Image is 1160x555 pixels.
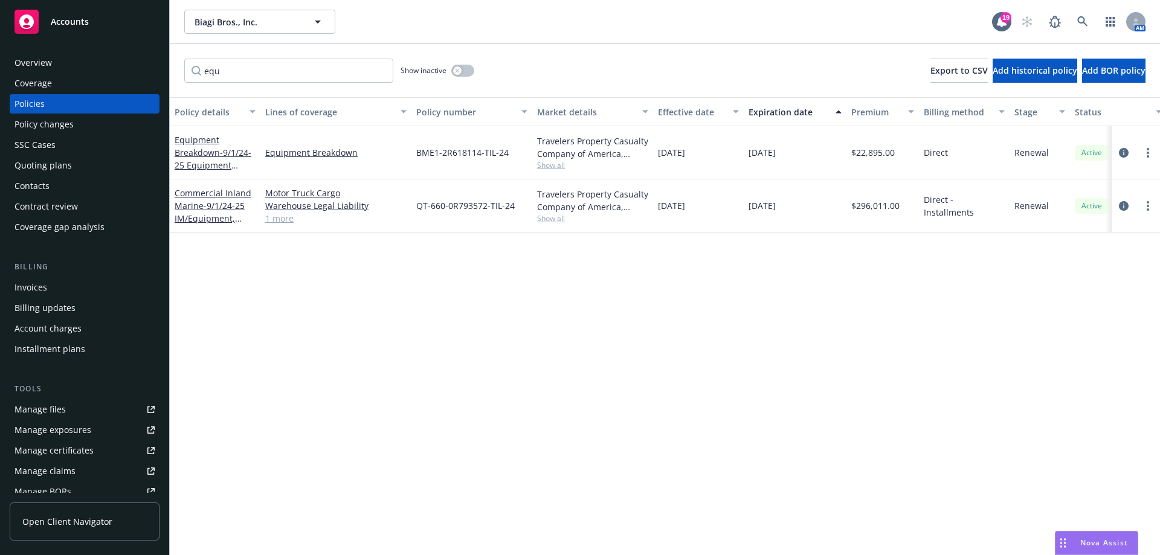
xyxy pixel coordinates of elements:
a: more [1141,146,1155,160]
span: $296,011.00 [851,199,900,212]
a: Start snowing [1015,10,1039,34]
a: Contract review [10,197,159,216]
div: Stage [1014,106,1052,118]
div: Drag to move [1055,531,1071,554]
span: [DATE] [658,199,685,212]
span: Open Client Navigator [22,515,112,528]
div: Tools [10,383,159,395]
span: [DATE] [749,199,776,212]
div: 19 [1000,12,1011,23]
a: circleInformation [1116,199,1131,213]
a: circleInformation [1116,146,1131,160]
a: Policy changes [10,115,159,134]
div: Status [1075,106,1149,118]
span: Show all [537,160,648,170]
div: Manage certificates [14,441,94,460]
a: Switch app [1098,10,1123,34]
span: Add historical policy [993,65,1077,76]
div: Invoices [14,278,47,297]
div: Contract review [14,197,78,216]
a: Invoices [10,278,159,297]
span: Active [1080,201,1104,211]
div: Quoting plans [14,156,72,175]
a: Manage certificates [10,441,159,460]
span: QT-660-0R793572-TIL-24 [416,199,515,212]
span: - 9/1/24-25 IM/Equipment, WLL, MTC [175,200,245,237]
div: Manage claims [14,461,76,481]
span: Renewal [1014,146,1049,159]
span: Add BOR policy [1082,65,1145,76]
button: Biagi Bros., Inc. [184,10,335,34]
span: Show inactive [401,65,446,75]
a: Report a Bug [1043,10,1067,34]
button: Billing method [919,97,1010,126]
a: Billing updates [10,298,159,318]
input: Filter by keyword... [184,59,393,83]
span: Export to CSV [930,65,988,76]
a: Overview [10,53,159,72]
button: Market details [532,97,653,126]
div: Billing updates [14,298,76,318]
a: Account charges [10,319,159,338]
a: Quoting plans [10,156,159,175]
a: SSC Cases [10,135,159,155]
div: Coverage [14,74,52,93]
button: Expiration date [744,97,846,126]
div: Travelers Property Casualty Company of America, Travelers Insurance [537,188,648,213]
span: Accounts [51,17,89,27]
a: Equipment Breakdown [265,146,407,159]
a: Coverage [10,74,159,93]
div: Policy details [175,106,242,118]
div: Policy changes [14,115,74,134]
button: Add BOR policy [1082,59,1145,83]
div: Manage files [14,400,66,419]
button: Policy number [411,97,532,126]
div: Manage exposures [14,420,91,440]
span: [DATE] [749,146,776,159]
a: 1 more [265,212,407,225]
div: Travelers Property Casualty Company of America, Travelers Insurance [537,135,648,160]
span: Nova Assist [1080,537,1128,548]
span: Show all [537,213,648,223]
button: Premium [846,97,919,126]
a: more [1141,199,1155,213]
a: Accounts [10,5,159,39]
div: Lines of coverage [265,106,393,118]
span: $22,895.00 [851,146,895,159]
div: Account charges [14,319,82,338]
span: BME1-2R618114-TIL-24 [416,146,509,159]
button: Nova Assist [1055,531,1138,555]
span: Renewal [1014,199,1049,212]
div: Effective date [658,106,726,118]
button: Effective date [653,97,744,126]
span: Active [1080,147,1104,158]
div: Policies [14,94,45,114]
div: Market details [537,106,635,118]
a: Warehouse Legal Liability [265,199,407,212]
span: Direct - Installments [924,193,1005,219]
button: Policy details [170,97,260,126]
a: Manage exposures [10,420,159,440]
button: Lines of coverage [260,97,411,126]
span: - 9/1/24-25 Equipment Breakdown [175,147,251,184]
a: Manage claims [10,461,159,481]
a: Coverage gap analysis [10,217,159,237]
a: Policies [10,94,159,114]
a: Installment plans [10,339,159,359]
div: Overview [14,53,52,72]
div: SSC Cases [14,135,56,155]
div: Billing method [924,106,991,118]
a: Manage files [10,400,159,419]
a: Motor Truck Cargo [265,187,407,199]
button: Add historical policy [993,59,1077,83]
div: Billing [10,261,159,273]
a: Equipment Breakdown [175,134,251,184]
span: Direct [924,146,948,159]
a: Contacts [10,176,159,196]
a: Search [1071,10,1095,34]
span: [DATE] [658,146,685,159]
div: Installment plans [14,339,85,359]
div: Manage BORs [14,482,71,501]
span: Biagi Bros., Inc. [195,16,299,28]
